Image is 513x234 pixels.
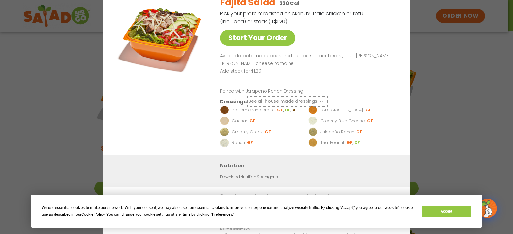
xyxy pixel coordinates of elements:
button: See all house made dressings [248,98,326,106]
li: DF [354,140,361,146]
p: Pick your protein: roasted chicken, buffalo chicken or tofu (included) or steak (+$1.20) [220,10,364,26]
p: Jalapeño Ranch [320,129,354,135]
h3: Nutrition [220,162,401,170]
p: Paired with Jalapeno Ranch Dressing [220,88,339,94]
li: GF [247,140,254,146]
p: Caesar [232,118,247,124]
a: Start Your Order [220,30,295,46]
li: GF [265,129,272,135]
img: wpChatIcon [478,199,496,217]
div: We use essential cookies to make our site work. With your consent, we may also use non-essential ... [42,205,414,218]
img: Dressing preview image for Jalapeño Ranch [308,127,317,136]
img: Dressing preview image for Creamy Blue Cheese [308,117,317,125]
p: [GEOGRAPHIC_DATA] [320,107,363,113]
img: Dressing preview image for Ranch [220,138,229,147]
p: Creamy Blue Cheese [320,118,365,124]
span: Preferences [212,212,232,217]
span: Cookie Policy [81,212,105,217]
img: Dressing preview image for Caesar [220,117,229,125]
li: GF [366,107,372,113]
p: Thai Peanut [320,140,344,146]
p: We are not an allergen free facility and cannot guarantee the absence of allergens in our foods. [220,193,398,198]
strong: Dairy Friendly (DF) [220,227,250,230]
li: GF [367,118,374,124]
p: Creamy Greek [232,129,263,135]
div: Cookie Consent Prompt [31,195,482,228]
img: Dressing preview image for Thai Peanut [308,138,317,147]
h3: Dressings [220,98,247,106]
li: GF [249,118,256,124]
a: Download Nutrition & Allergens [220,174,278,180]
li: GF [277,107,285,113]
button: Accept [422,206,471,217]
img: Dressing preview image for BBQ Ranch [308,106,317,115]
li: GF [356,129,363,135]
p: Balsamic Vinaigrette [232,107,275,113]
img: Dressing preview image for Balsamic Vinaigrette [220,106,229,115]
p: Ranch [232,140,245,146]
li: GF [347,140,354,146]
li: V [292,107,296,113]
p: Avocado, poblano peppers, red peppers, black beans, pico [PERSON_NAME], [PERSON_NAME] cheese, rom... [220,52,395,68]
li: DF [285,107,292,113]
p: Add steak for $1.20 [220,68,395,75]
img: Dressing preview image for Creamy Greek [220,127,229,136]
